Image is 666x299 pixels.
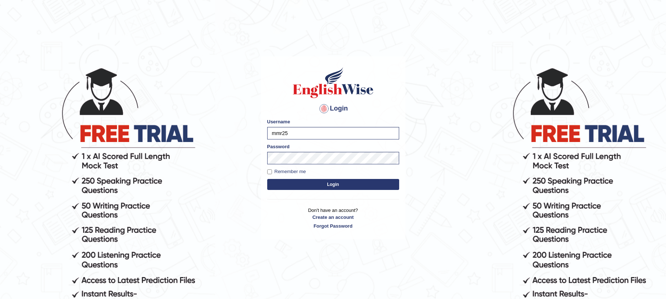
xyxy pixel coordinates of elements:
[267,214,399,221] a: Create an account
[267,169,272,174] input: Remember me
[267,179,399,190] button: Login
[267,103,399,115] h4: Login
[267,168,306,175] label: Remember me
[267,207,399,229] p: Don't have an account?
[267,223,399,229] a: Forgot Password
[291,66,375,99] img: Logo of English Wise sign in for intelligent practice with AI
[267,143,290,150] label: Password
[267,118,290,125] label: Username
